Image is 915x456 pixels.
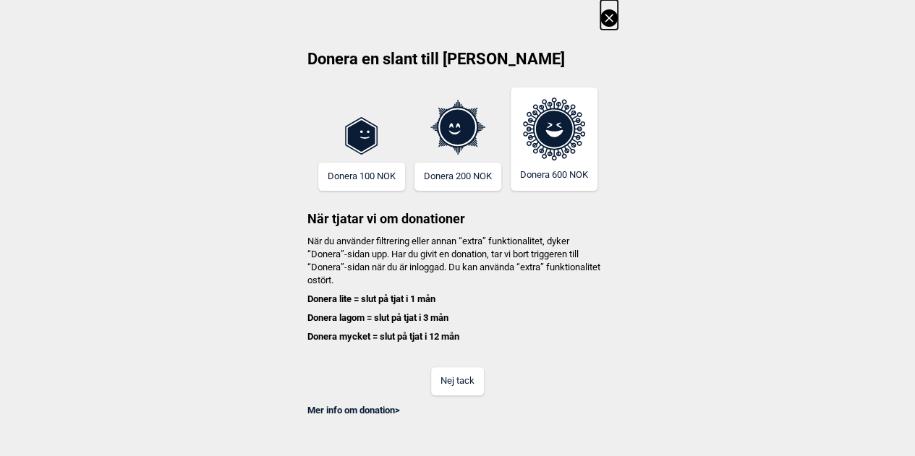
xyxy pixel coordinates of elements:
h2: Donera en slant till [PERSON_NAME] [298,48,618,80]
h4: När du använder filtrering eller annan “extra” funktionalitet, dyker “Donera”-sidan upp. Har du g... [298,235,618,344]
b: Donera lagom = slut på tjat i 3 mån [307,312,448,323]
button: Donera 600 NOK [511,87,597,191]
a: Mer info om donation> [307,405,400,416]
b: Donera mycket = slut på tjat i 12 mån [307,331,459,342]
button: Donera 200 NOK [414,163,501,191]
h3: När tjatar vi om donationer [298,191,618,228]
b: Donera lite = slut på tjat i 1 mån [307,293,435,304]
button: Nej tack [431,367,484,395]
button: Donera 100 NOK [318,163,405,191]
